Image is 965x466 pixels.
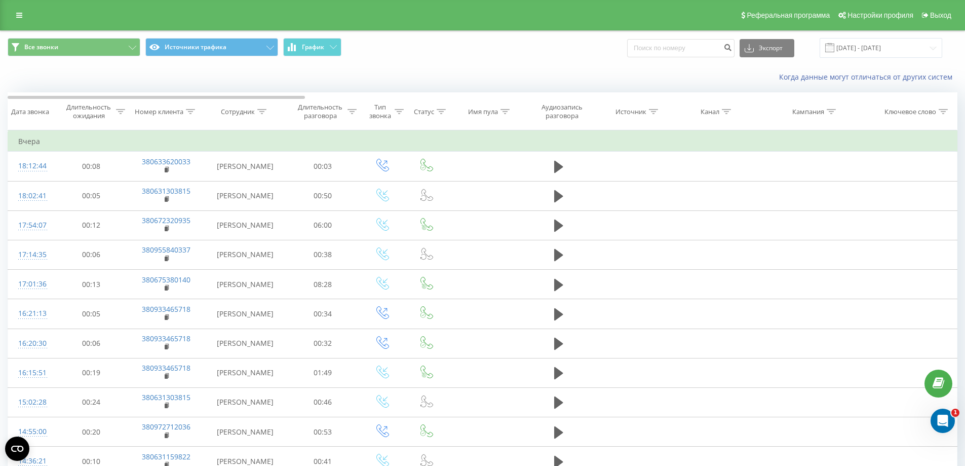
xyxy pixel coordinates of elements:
a: 380633620033 [142,157,190,166]
div: Имя пула [468,107,498,116]
td: 00:19 [55,358,128,387]
a: 380672320935 [142,216,190,225]
div: Длительность ожидания [64,103,114,120]
td: 00:08 [55,152,128,181]
a: 380631303815 [142,186,190,196]
td: 00:05 [55,181,128,210]
button: График [283,38,341,56]
td: [PERSON_NAME] [204,358,286,387]
a: 380933465718 [142,334,190,343]
div: 16:15:51 [18,363,45,383]
div: Канал [701,107,719,116]
td: Вчера [8,131,957,152]
a: 380631303815 [142,392,190,402]
td: 08:28 [286,270,360,299]
div: Аудиозапись разговора [532,103,591,120]
div: Источник [615,107,646,116]
div: 18:12:44 [18,156,45,176]
td: [PERSON_NAME] [204,210,286,240]
div: Сотрудник [221,107,255,116]
td: 00:06 [55,329,128,358]
div: Тип звонка [368,103,392,120]
div: Дата звонка [11,107,49,116]
div: 18:02:41 [18,186,45,206]
a: 380955840337 [142,245,190,255]
span: 1 [951,409,959,417]
a: 380972712036 [142,422,190,432]
span: Все звонки [24,43,58,51]
td: [PERSON_NAME] [204,417,286,447]
input: Поиск по номеру [627,39,735,57]
td: [PERSON_NAME] [204,387,286,417]
td: 00:06 [55,240,128,269]
button: Экспорт [740,39,794,57]
td: [PERSON_NAME] [204,329,286,358]
div: Номер клиента [135,107,183,116]
div: Статус [414,107,434,116]
td: 00:38 [286,240,360,269]
div: 17:01:36 [18,274,45,294]
button: Источники трафика [145,38,278,56]
td: 00:24 [55,387,128,417]
span: Реферальная программа [747,11,830,19]
td: [PERSON_NAME] [204,270,286,299]
div: 16:21:13 [18,304,45,324]
a: 380631159822 [142,452,190,461]
a: 380933465718 [142,363,190,373]
div: Длительность разговора [295,103,345,120]
td: [PERSON_NAME] [204,240,286,269]
td: 00:32 [286,329,360,358]
div: Кампания [792,107,824,116]
span: График [302,44,324,51]
div: 17:14:35 [18,245,45,265]
span: Настройки профиля [847,11,913,19]
td: 06:00 [286,210,360,240]
a: Когда данные могут отличаться от других систем [779,72,957,82]
button: Все звонки [8,38,140,56]
td: 00:34 [286,299,360,329]
div: 17:54:07 [18,216,45,235]
a: 380933465718 [142,304,190,314]
td: 00:12 [55,210,128,240]
a: 380675380140 [142,275,190,284]
div: 14:55:00 [18,422,45,442]
div: Ключевое слово [884,107,936,116]
td: [PERSON_NAME] [204,152,286,181]
div: 16:20:30 [18,334,45,353]
td: [PERSON_NAME] [204,299,286,329]
td: 00:20 [55,417,128,447]
div: 15:02:28 [18,392,45,412]
td: 00:50 [286,181,360,210]
span: Выход [930,11,951,19]
button: Open CMP widget [5,437,29,461]
td: 00:13 [55,270,128,299]
td: 00:03 [286,152,360,181]
td: 00:46 [286,387,360,417]
td: 01:49 [286,358,360,387]
td: 00:53 [286,417,360,447]
td: 00:05 [55,299,128,329]
iframe: Intercom live chat [931,409,955,433]
td: [PERSON_NAME] [204,181,286,210]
